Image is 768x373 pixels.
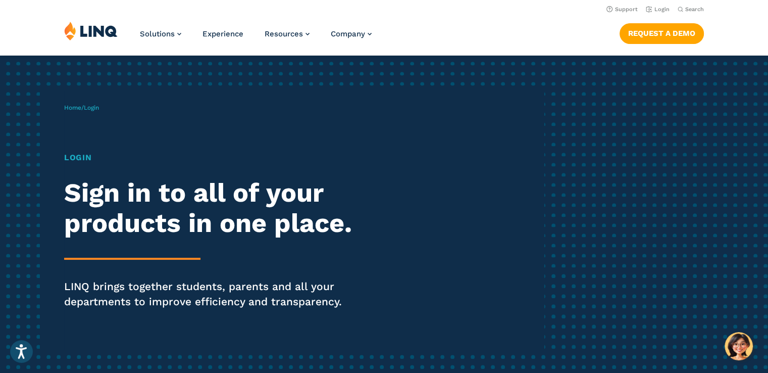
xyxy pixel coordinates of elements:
[64,178,360,239] h2: Sign in to all of your products in one place.
[646,6,670,13] a: Login
[685,6,704,13] span: Search
[725,332,753,360] button: Hello, have a question? Let’s chat.
[265,29,310,38] a: Resources
[606,6,638,13] a: Support
[678,6,704,13] button: Open Search Bar
[64,104,99,111] span: /
[620,23,704,43] a: Request a Demo
[64,21,118,40] img: LINQ | K‑12 Software
[64,152,360,164] h1: Login
[64,104,81,111] a: Home
[202,29,243,38] a: Experience
[620,21,704,43] nav: Button Navigation
[331,29,365,38] span: Company
[140,29,175,38] span: Solutions
[64,279,360,309] p: LINQ brings together students, parents and all your departments to improve efficiency and transpa...
[84,104,99,111] span: Login
[140,21,372,55] nav: Primary Navigation
[140,29,181,38] a: Solutions
[265,29,303,38] span: Resources
[331,29,372,38] a: Company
